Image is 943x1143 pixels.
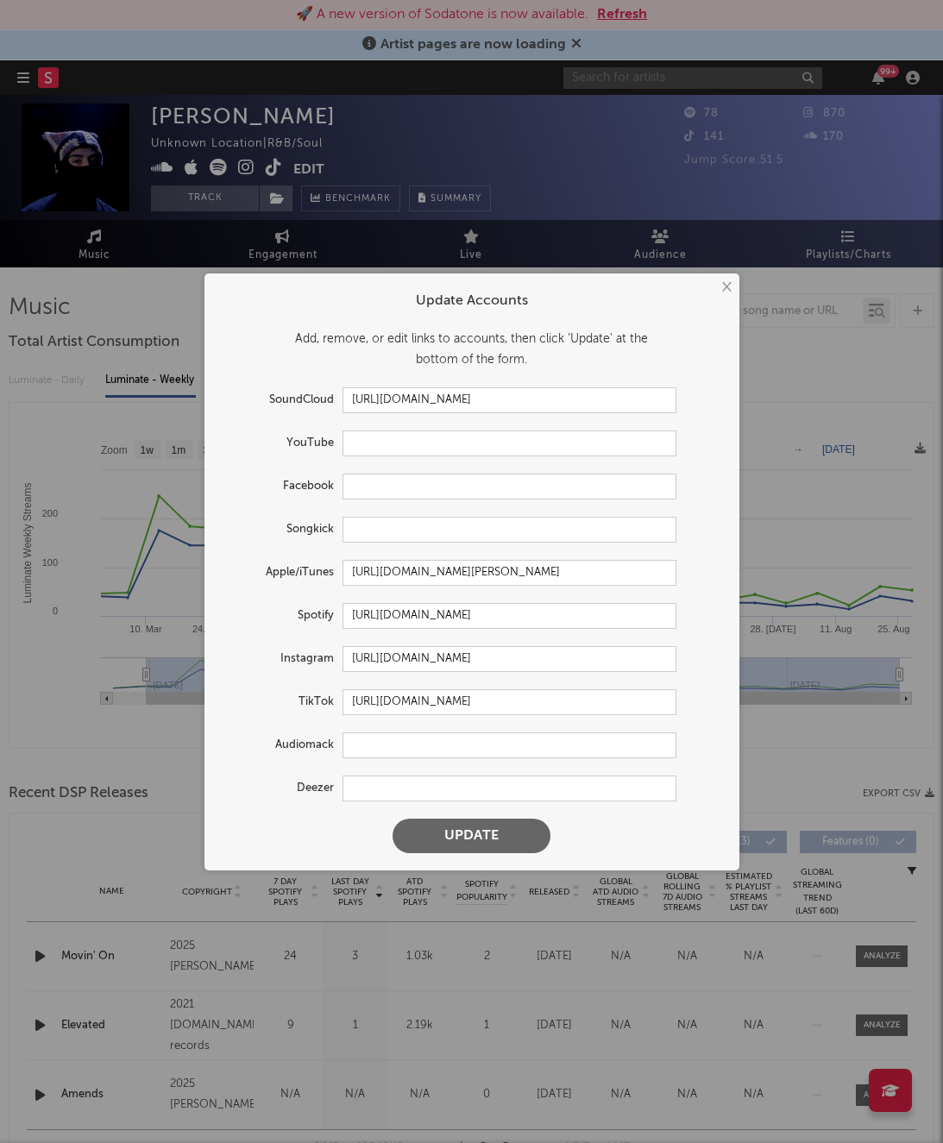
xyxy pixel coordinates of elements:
[393,819,550,853] button: Update
[716,278,735,297] button: ×
[222,606,343,626] label: Spotify
[222,390,343,411] label: SoundCloud
[222,291,722,311] div: Update Accounts
[222,649,343,669] label: Instagram
[222,735,343,756] label: Audiomack
[222,329,722,370] div: Add, remove, or edit links to accounts, then click 'Update' at the bottom of the form.
[222,433,343,454] label: YouTube
[222,476,343,497] label: Facebook
[222,778,343,799] label: Deezer
[222,692,343,713] label: TikTok
[222,519,343,540] label: Songkick
[222,562,343,583] label: Apple/iTunes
